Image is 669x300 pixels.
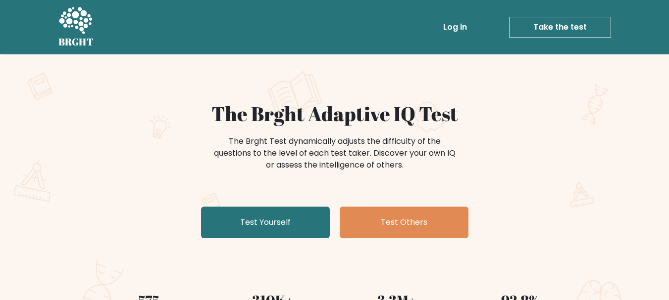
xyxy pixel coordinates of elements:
[58,4,94,50] a: BRGHT
[211,135,459,171] div: The Brght Test dynamically adjusts the difficulty of the questions to the level of each test take...
[509,17,611,38] a: Take the test
[340,207,468,238] a: Test Others
[93,102,576,126] h1: The Brght Adaptive IQ Test
[439,17,471,37] a: Log in
[58,36,94,48] h5: BRGHT
[201,207,330,238] a: Test Yourself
